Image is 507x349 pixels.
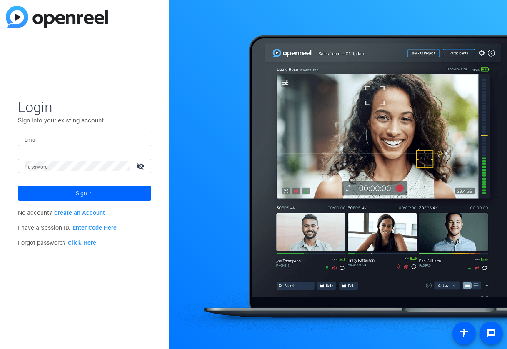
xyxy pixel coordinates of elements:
[54,209,105,217] a: Create an Account
[25,137,38,143] mat-label: Email
[18,186,151,201] button: Sign in
[131,160,151,172] mat-icon: visibility_off
[25,164,48,170] mat-label: Password
[25,134,145,144] input: Enter Email Address
[459,328,469,338] mat-icon: accessibility
[18,209,105,217] span: No account?
[6,6,108,28] img: blue-gradient.svg
[18,116,151,125] p: Sign into your existing account.
[72,224,117,232] a: Enter Code Here
[76,183,93,204] span: Sign in
[68,239,96,247] a: Click Here
[18,98,151,116] span: Login
[486,328,496,338] mat-icon: message
[18,224,117,232] span: I have a Session ID.
[18,239,96,247] span: Forgot password?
